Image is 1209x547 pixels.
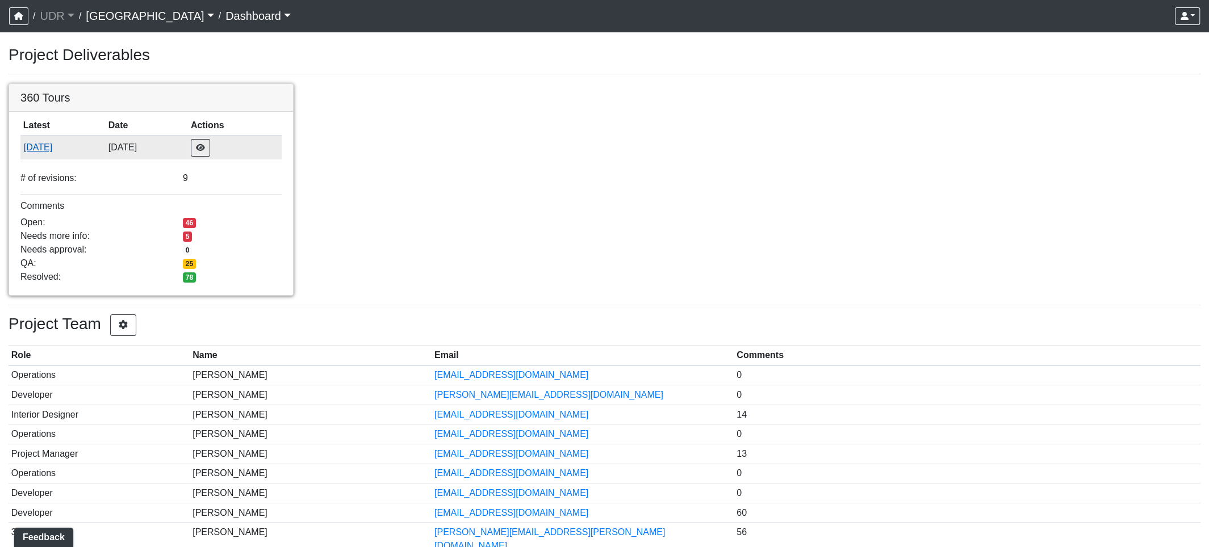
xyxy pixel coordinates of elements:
[734,405,1200,424] td: 14
[434,449,588,458] a: [EMAIL_ADDRESS][DOMAIN_NAME]
[432,346,734,365] th: Email
[434,429,588,439] a: [EMAIL_ADDRESS][DOMAIN_NAME]
[9,45,1200,65] h3: Project Deliverables
[86,5,214,27] a: [GEOGRAPHIC_DATA]
[434,370,588,380] a: [EMAIL_ADDRESS][DOMAIN_NAME]
[434,468,588,478] a: [EMAIL_ADDRESS][DOMAIN_NAME]
[734,483,1200,503] td: 0
[9,464,190,483] td: Operations
[190,365,432,385] td: [PERSON_NAME]
[434,488,588,498] a: [EMAIL_ADDRESS][DOMAIN_NAME]
[734,365,1200,385] td: 0
[190,405,432,424] td: [PERSON_NAME]
[190,385,432,405] td: [PERSON_NAME]
[190,424,432,444] td: [PERSON_NAME]
[28,5,40,27] span: /
[190,346,432,365] th: Name
[734,424,1200,444] td: 0
[9,405,190,424] td: Interior Designer
[214,5,225,27] span: /
[74,5,86,27] span: /
[9,314,1200,336] h3: Project Team
[9,444,190,464] td: Project Manager
[734,464,1200,483] td: 0
[9,346,190,365] th: Role
[9,365,190,385] td: Operations
[20,136,106,159] td: 7nKCu8USr3oamXZUxMCmbZ
[9,385,190,405] td: Developer
[9,503,190,523] td: Developer
[734,385,1200,405] td: 0
[9,524,76,547] iframe: Ybug feedback widget
[734,444,1200,464] td: 13
[190,483,432,503] td: [PERSON_NAME]
[9,424,190,444] td: Operations
[9,483,190,503] td: Developer
[40,5,74,27] a: UDR
[734,503,1200,523] td: 60
[23,140,103,155] button: [DATE]
[734,346,1200,365] th: Comments
[225,5,291,27] a: Dashboard
[190,444,432,464] td: [PERSON_NAME]
[190,503,432,523] td: [PERSON_NAME]
[190,464,432,483] td: [PERSON_NAME]
[434,410,588,419] a: [EMAIL_ADDRESS][DOMAIN_NAME]
[434,390,663,399] a: [PERSON_NAME][EMAIL_ADDRESS][DOMAIN_NAME]
[434,508,588,517] a: [EMAIL_ADDRESS][DOMAIN_NAME]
